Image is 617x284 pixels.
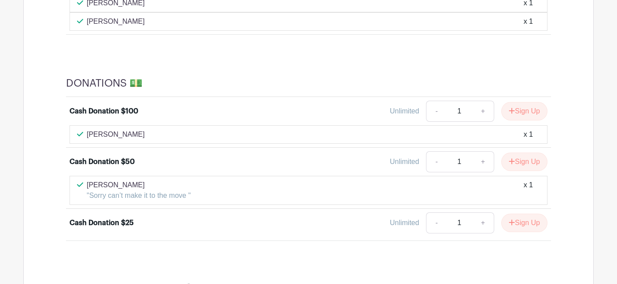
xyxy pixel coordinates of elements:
button: Sign Up [501,153,547,171]
a: + [472,101,494,122]
div: x 1 [524,180,533,201]
div: Unlimited [390,218,419,228]
div: x 1 [524,16,533,27]
p: [PERSON_NAME] [87,180,191,190]
h4: DONATIONS 💵 [66,77,143,90]
button: Sign Up [501,214,547,232]
div: Cash Donation $50 [70,157,135,167]
div: x 1 [524,129,533,140]
p: "Sorry can’t make it to the move " [87,190,191,201]
div: Unlimited [390,106,419,117]
div: Cash Donation $100 [70,106,138,117]
p: [PERSON_NAME] [87,16,145,27]
a: - [426,101,446,122]
a: - [426,212,446,233]
a: + [472,151,494,172]
p: [PERSON_NAME] [87,129,145,140]
a: - [426,151,446,172]
a: + [472,212,494,233]
button: Sign Up [501,102,547,120]
div: Unlimited [390,157,419,167]
div: Cash Donation $25 [70,218,134,228]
